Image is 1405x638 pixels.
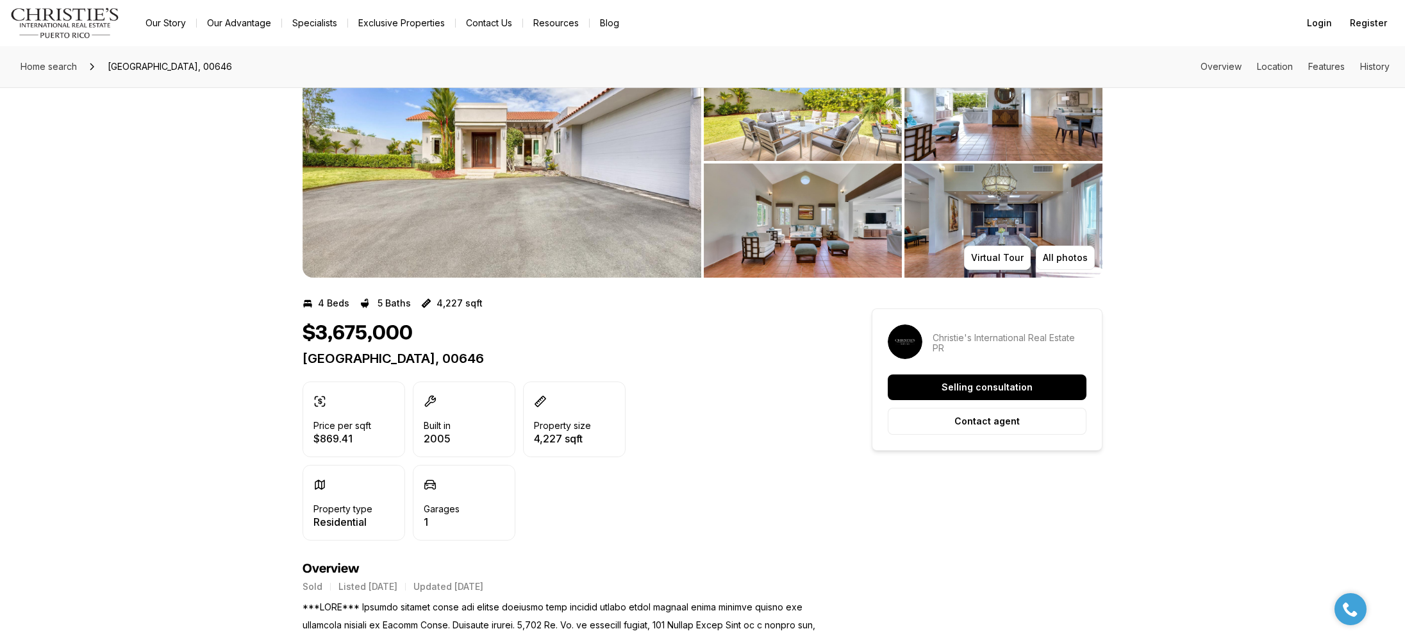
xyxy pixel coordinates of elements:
[704,164,902,278] button: View image gallery
[424,421,451,431] p: Built in
[338,582,397,592] p: Listed [DATE]
[135,14,196,32] a: Our Story
[704,47,1102,278] li: 2 of 6
[1036,246,1095,270] button: All photos
[523,14,589,32] a: Resources
[424,433,451,444] p: 2005
[1350,18,1387,28] span: Register
[1201,62,1390,72] nav: Page section menu
[303,561,826,576] h4: Overview
[303,47,701,278] li: 1 of 6
[313,504,372,514] p: Property type
[1342,10,1395,36] button: Register
[303,321,413,346] h1: $3,675,000
[534,421,591,431] p: Property size
[904,164,1102,278] button: View image gallery
[303,47,1102,278] div: Listing Photos
[1307,18,1332,28] span: Login
[10,8,120,38] img: logo
[971,253,1024,263] p: Virtual Tour
[964,246,1031,270] button: Virtual Tour
[904,47,1102,161] button: View image gallery
[590,14,629,32] a: Blog
[888,408,1086,435] button: Contact agent
[282,14,347,32] a: Specialists
[318,298,349,308] p: 4 Beds
[21,61,77,72] span: Home search
[704,47,902,161] button: View image gallery
[1201,61,1242,72] a: Skip to: Overview
[942,382,1033,392] p: Selling consultation
[413,582,483,592] p: Updated [DATE]
[360,293,411,314] button: 5 Baths
[1360,61,1390,72] a: Skip to: History
[534,433,591,444] p: 4,227 sqft
[197,14,281,32] a: Our Advantage
[103,56,237,77] span: [GEOGRAPHIC_DATA], 00646
[313,421,371,431] p: Price per sqft
[313,517,372,527] p: Residential
[888,374,1086,400] button: Selling consultation
[954,416,1020,426] p: Contact agent
[303,582,322,592] p: Sold
[1043,253,1088,263] p: All photos
[348,14,455,32] a: Exclusive Properties
[15,56,82,77] a: Home search
[1257,61,1293,72] a: Skip to: Location
[1299,10,1340,36] button: Login
[933,333,1086,353] p: Christie's International Real Estate PR
[436,298,483,308] p: 4,227 sqft
[424,504,460,514] p: Garages
[424,517,460,527] p: 1
[303,351,826,366] p: [GEOGRAPHIC_DATA], 00646
[1308,61,1345,72] a: Skip to: Features
[378,298,411,308] p: 5 Baths
[456,14,522,32] button: Contact Us
[313,433,371,444] p: $869.41
[303,47,701,278] button: View image gallery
